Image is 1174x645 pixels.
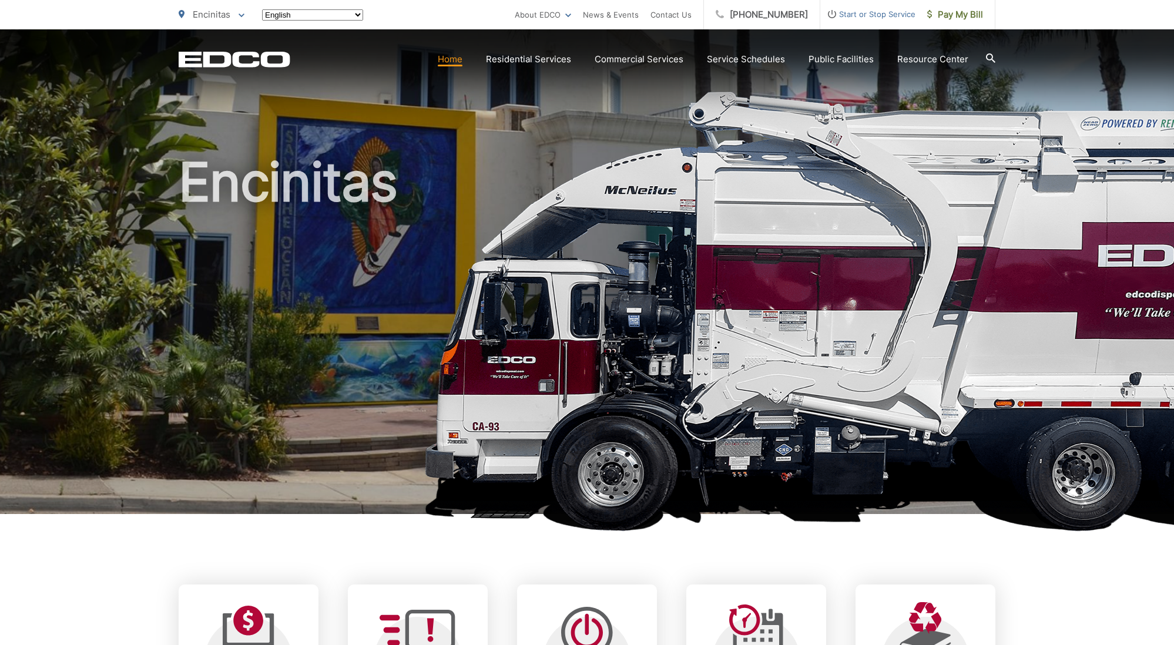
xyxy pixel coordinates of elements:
[650,8,692,22] a: Contact Us
[515,8,571,22] a: About EDCO
[595,52,683,66] a: Commercial Services
[897,52,968,66] a: Resource Center
[193,9,230,20] span: Encinitas
[438,52,462,66] a: Home
[179,51,290,68] a: EDCD logo. Return to the homepage.
[262,9,363,21] select: Select a language
[809,52,874,66] a: Public Facilities
[707,52,785,66] a: Service Schedules
[179,153,995,525] h1: Encinitas
[927,8,983,22] span: Pay My Bill
[486,52,571,66] a: Residential Services
[583,8,639,22] a: News & Events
